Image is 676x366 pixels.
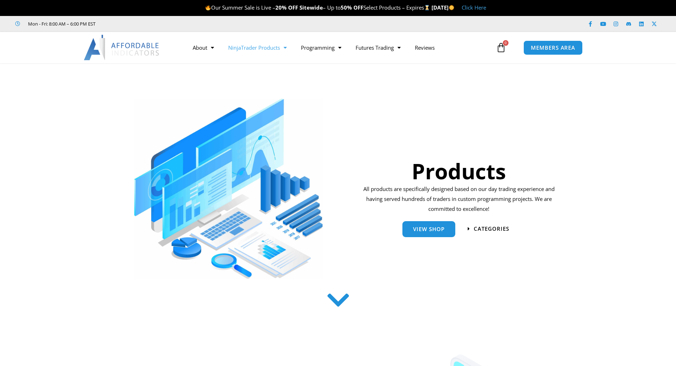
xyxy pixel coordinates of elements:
[105,20,212,27] iframe: Customer reviews powered by Trustpilot
[531,45,575,50] span: MEMBERS AREA
[221,39,294,56] a: NinjaTrader Products
[205,4,432,11] span: Our Summer Sale is Live – – Up to Select Products – Expires
[361,156,557,186] h1: Products
[294,39,348,56] a: Programming
[84,35,160,60] img: LogoAI | Affordable Indicators – NinjaTrader
[523,40,583,55] a: MEMBERS AREA
[205,5,211,10] img: 🔥
[402,221,455,237] a: View Shop
[186,39,494,56] nav: Menu
[26,20,95,28] span: Mon - Fri: 8:00 AM – 6:00 PM EST
[474,226,509,231] span: categories
[485,37,517,58] a: 0
[361,184,557,214] p: All products are specifically designed based on our day trading experience and having served hund...
[275,4,298,11] strong: 20% OFF
[468,226,509,231] a: categories
[348,39,408,56] a: Futures Trading
[449,5,454,10] img: 🌞
[413,226,445,232] span: View Shop
[186,39,221,56] a: About
[462,4,486,11] a: Click Here
[341,4,363,11] strong: 50% OFF
[134,99,323,279] img: ProductsSection scaled | Affordable Indicators – NinjaTrader
[299,4,323,11] strong: Sitewide
[424,5,430,10] img: ⌛
[408,39,442,56] a: Reviews
[503,40,509,46] span: 0
[432,4,455,11] strong: [DATE]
